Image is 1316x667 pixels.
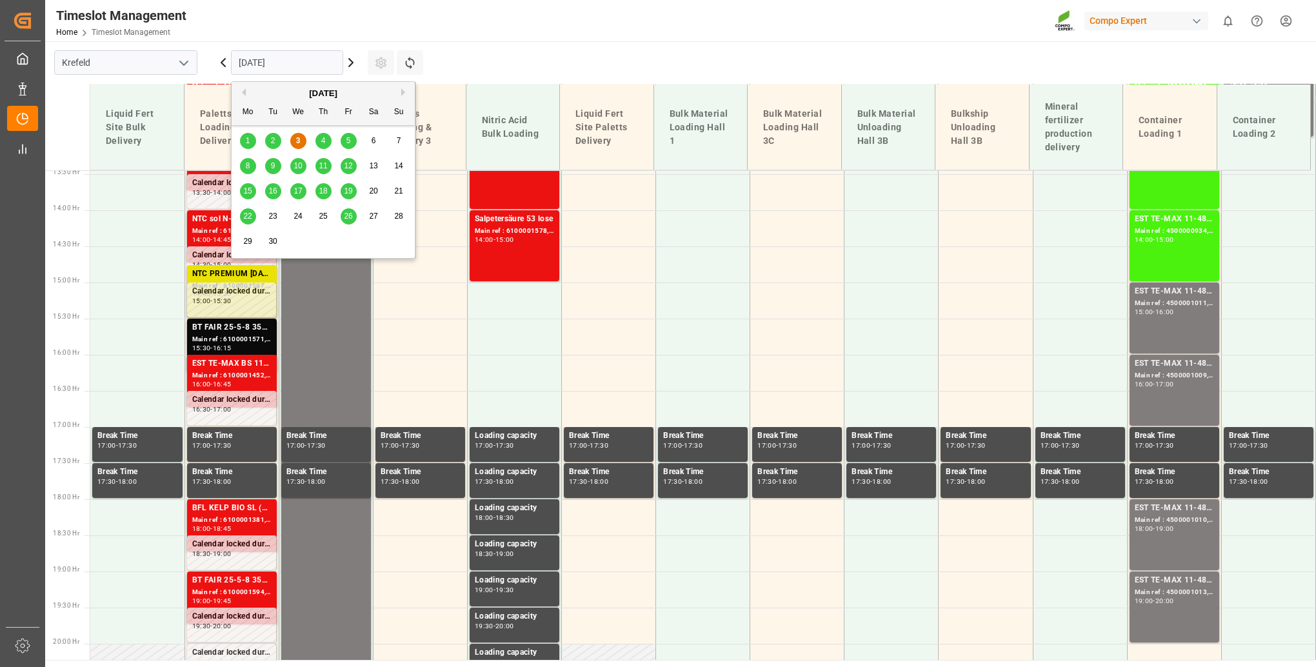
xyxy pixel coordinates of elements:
[192,598,211,604] div: 19:00
[192,370,272,381] div: Main ref : 6100001452, 2000001274
[192,190,211,195] div: 13:30
[946,479,964,484] div: 17:30
[97,430,177,443] div: Break Time
[1153,479,1155,484] div: -
[394,161,403,170] span: 14
[495,237,514,243] div: 15:00
[315,183,332,199] div: Choose Thursday, September 18th, 2025
[192,345,211,351] div: 15:30
[1155,381,1174,387] div: 17:00
[369,186,377,195] span: 20
[1153,526,1155,532] div: -
[213,262,232,268] div: 15:00
[1135,443,1153,448] div: 17:00
[192,502,272,515] div: BFL KELP BIO SL (2024) 10L (x60) ES,PTBFL AKTIV [DATE] SL 10L (x60) ES,PTBFL MNZN PREMIUM SL 10L ...
[778,479,797,484] div: 18:00
[97,466,177,479] div: Break Time
[401,443,420,448] div: 17:30
[213,551,232,557] div: 19:00
[54,50,197,75] input: Type to search/select
[682,479,684,484] div: -
[852,443,870,448] div: 17:00
[757,479,776,484] div: 17:30
[1229,430,1308,443] div: Break Time
[344,212,352,221] span: 26
[53,241,79,248] span: 14:30 Hr
[872,443,891,448] div: 17:30
[268,186,277,195] span: 16
[1242,6,1271,35] button: Help Center
[569,466,648,479] div: Break Time
[290,158,306,174] div: Choose Wednesday, September 10th, 2025
[852,466,931,479] div: Break Time
[967,443,986,448] div: 17:30
[494,479,495,484] div: -
[213,237,232,243] div: 14:45
[1061,479,1080,484] div: 18:00
[1135,479,1153,484] div: 17:30
[192,393,271,406] div: Calendar locked during this period.
[307,479,326,484] div: 18:00
[369,212,377,221] span: 27
[240,234,256,250] div: Choose Monday, September 29th, 2025
[1213,6,1242,35] button: show 0 new notifications
[475,430,554,443] div: Loading capacity
[265,183,281,199] div: Choose Tuesday, September 16th, 2025
[192,443,211,448] div: 17:00
[346,136,351,145] span: 5
[246,161,250,170] span: 8
[475,587,494,593] div: 19:00
[341,158,357,174] div: Choose Friday, September 12th, 2025
[381,443,399,448] div: 17:00
[967,479,986,484] div: 18:00
[192,262,211,268] div: 14:30
[240,183,256,199] div: Choose Monday, September 15th, 2025
[192,587,272,598] div: Main ref : 6100001594, 2000001312
[240,133,256,149] div: Choose Monday, September 1st, 2025
[213,406,232,412] div: 17:00
[235,128,412,254] div: month 2025-09
[1135,574,1214,587] div: EST TE-MAX 11-48 20kg (x45) ES, PT MTO
[946,466,1025,479] div: Break Time
[778,443,797,448] div: 17:30
[1135,466,1214,479] div: Break Time
[213,598,232,604] div: 19:45
[757,443,776,448] div: 17:00
[494,587,495,593] div: -
[213,479,232,484] div: 18:00
[684,479,703,484] div: 18:00
[265,208,281,224] div: Choose Tuesday, September 23rd, 2025
[475,466,554,479] div: Loading capacity
[192,334,272,345] div: Main ref : 6100001571, 2000001241
[265,234,281,250] div: Choose Tuesday, September 30th, 2025
[213,526,232,532] div: 18:45
[394,212,403,221] span: 28
[872,479,891,484] div: 18:00
[174,53,193,73] button: open menu
[776,479,778,484] div: -
[757,430,837,443] div: Break Time
[53,421,79,428] span: 17:00 Hr
[1059,479,1061,484] div: -
[192,268,272,281] div: NTC PREMIUM [DATE]+3+TE 600kg BB
[341,183,357,199] div: Choose Friday, September 19th, 2025
[1155,443,1174,448] div: 17:30
[475,226,554,237] div: Main ref : 6100001578, 2000001347
[1135,357,1214,370] div: EST TE-MAX 11-48 20kg (x45) ES, PT MTO
[391,105,407,121] div: Su
[391,208,407,224] div: Choose Sunday, September 28th, 2025
[494,515,495,521] div: -
[192,515,272,526] div: Main ref : 6100001381, 2000000633
[296,136,301,145] span: 3
[1229,443,1248,448] div: 17:00
[192,298,211,304] div: 15:00
[192,574,272,587] div: BT FAIR 25-5-8 35%UH 3M 25kg (x40) INTSUPER FLO T Turf BS 20kg (x50) INTFLO Sport 20-5-8 25kg (x4...
[97,443,116,448] div: 17:00
[192,538,271,551] div: Calendar locked during this period.
[56,28,77,37] a: Home
[964,479,966,484] div: -
[101,102,174,153] div: Liquid Fert Site Bulk Delivery
[946,102,1019,153] div: Bulkship Unloading Hall 3B
[304,479,306,484] div: -
[192,479,211,484] div: 17:30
